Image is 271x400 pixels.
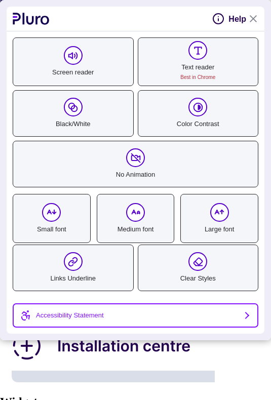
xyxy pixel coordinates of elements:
[14,119,132,129] span: Black/White
[246,13,258,25] a: Close Accessibility Tool
[13,191,258,241] ul: Font Size
[138,37,259,86] a: Text readerBest in Chrome
[180,194,258,243] label: Large font
[139,119,257,129] span: Color Contrast
[98,224,173,234] span: Medium font
[13,90,134,137] a: Black/White
[13,303,258,328] a: Accessibility Statement
[138,245,259,291] a: Clear Styles
[13,37,134,86] a: Screen reader
[14,67,132,77] span: Screen reader
[14,170,257,180] span: No Animation
[14,273,132,284] span: Links Underline
[13,141,258,187] a: No Animation
[13,13,50,25] a: to pluro website
[36,310,104,321] span: Accessibility Statement
[139,72,257,83] span: Best in Chrome
[13,194,91,243] label: Small font
[212,13,224,25] svg: Help
[97,194,175,243] label: Medium font
[138,90,259,137] a: Color Contrast
[13,245,134,291] a: Links Underline
[139,62,257,83] span: Text reader
[182,224,257,234] span: Large font
[139,273,257,284] span: Clear Styles
[212,13,246,25] button: help on pluro Toolbar functionality
[14,224,89,234] span: Small font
